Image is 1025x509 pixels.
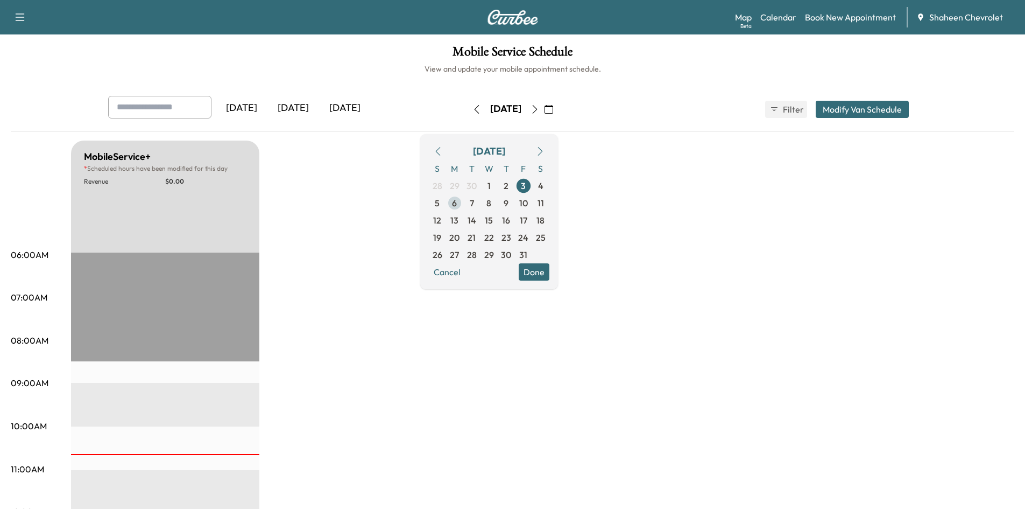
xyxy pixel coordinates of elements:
div: [DATE] [490,102,521,116]
span: 29 [484,248,494,261]
span: 6 [452,197,457,210]
span: 23 [501,231,511,244]
span: 30 [466,179,477,192]
span: 11 [538,197,544,210]
span: 22 [484,231,494,244]
p: 06:00AM [11,248,48,261]
span: S [532,160,549,177]
span: 20 [449,231,460,244]
img: Curbee Logo [487,10,539,25]
button: Cancel [429,263,465,281]
a: Calendar [760,11,796,24]
p: Revenue [84,177,165,186]
div: [DATE] [216,96,267,121]
button: Done [519,263,549,281]
p: 09:00AM [11,376,48,389]
span: 9 [504,197,508,210]
span: 29 [450,179,460,192]
a: MapBeta [735,11,752,24]
span: 5 [435,197,440,210]
span: 2 [504,179,508,192]
div: Beta [740,22,752,30]
span: 3 [521,179,526,192]
span: S [429,160,446,177]
h1: Mobile Service Schedule [11,45,1014,64]
h6: View and update your mobile appointment schedule. [11,64,1014,74]
span: 12 [433,214,441,227]
div: [DATE] [473,144,505,159]
span: W [480,160,498,177]
span: 18 [536,214,545,227]
span: Filter [783,103,802,116]
span: 1 [487,179,491,192]
span: F [515,160,532,177]
button: Modify Van Schedule [816,101,909,118]
button: Filter [765,101,807,118]
span: M [446,160,463,177]
p: 07:00AM [11,291,47,304]
span: 17 [520,214,527,227]
span: 7 [470,197,474,210]
span: 10 [519,197,528,210]
span: 14 [468,214,476,227]
span: 27 [450,248,459,261]
span: 28 [467,248,477,261]
p: $ 0.00 [165,177,246,186]
span: 25 [536,231,546,244]
span: 31 [519,248,527,261]
span: Shaheen Chevrolet [929,11,1003,24]
div: [DATE] [319,96,371,121]
span: 21 [468,231,476,244]
span: 24 [518,231,528,244]
h5: MobileService+ [84,149,151,164]
span: 8 [486,197,491,210]
span: 30 [501,248,511,261]
p: 11:00AM [11,463,44,476]
p: Scheduled hours have been modified for this day [84,164,246,173]
div: [DATE] [267,96,319,121]
span: 4 [538,179,543,192]
span: 19 [433,231,441,244]
span: 16 [502,214,510,227]
span: T [498,160,515,177]
span: 13 [450,214,458,227]
a: Book New Appointment [805,11,896,24]
p: 08:00AM [11,334,48,347]
span: 15 [485,214,493,227]
span: T [463,160,480,177]
p: 10:00AM [11,420,47,433]
span: 28 [433,179,442,192]
span: 26 [433,248,442,261]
